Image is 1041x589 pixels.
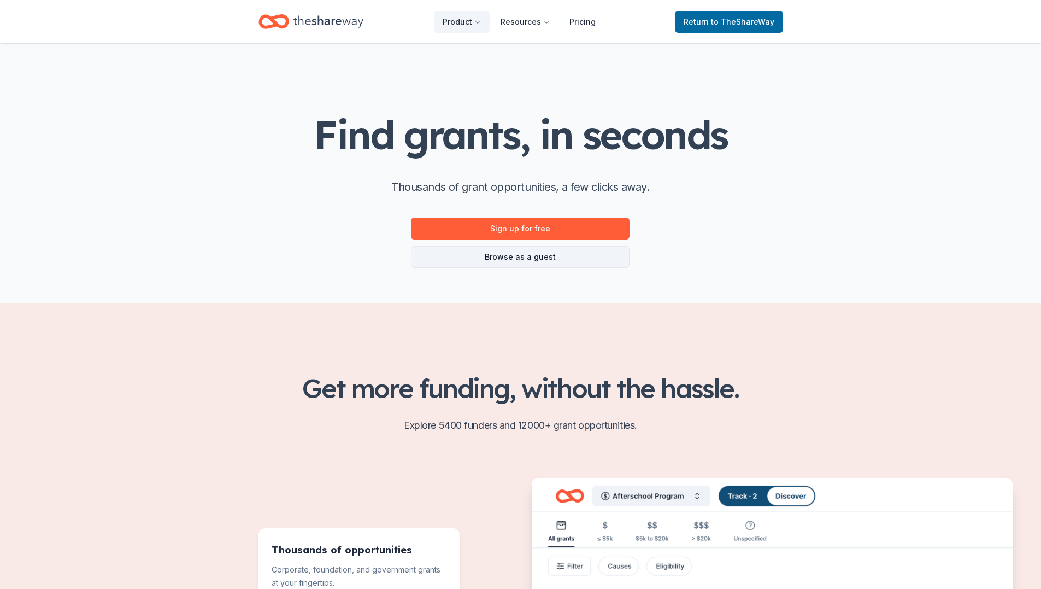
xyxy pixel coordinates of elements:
[411,218,630,240] a: Sign up for free
[561,11,604,33] a: Pricing
[258,373,783,404] h2: Get more funding, without the hassle.
[434,9,604,34] nav: Main
[258,417,783,434] p: Explore 5400 funders and 12000+ grant opportunities.
[314,113,727,156] h1: Find grants, in seconds
[258,9,363,34] a: Home
[411,246,630,268] a: Browse as a guest
[711,17,774,26] span: to TheShareWay
[434,11,490,33] button: Product
[684,15,774,28] span: Return
[675,11,783,33] a: Returnto TheShareWay
[492,11,558,33] button: Resources
[391,178,649,196] p: Thousands of grant opportunities, a few clicks away.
